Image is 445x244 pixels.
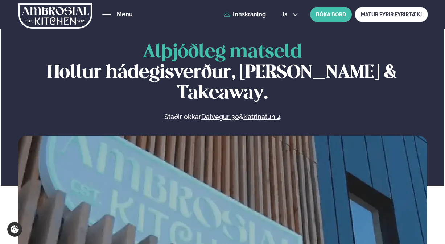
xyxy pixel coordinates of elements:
[310,7,352,22] button: BÓKA BORÐ
[277,12,304,17] button: is
[102,10,111,19] button: hamburger
[7,222,22,237] a: Cookie settings
[85,113,359,121] p: Staðir okkar &
[201,113,239,121] a: Dalvegur 30
[224,11,266,18] a: Innskráning
[355,7,428,22] a: MATUR FYRIR FYRIRTÆKI
[143,43,302,61] span: Alþjóðleg matseld
[243,113,281,121] a: Katrinatun 4
[283,12,289,17] span: is
[18,42,427,104] h1: Hollur hádegisverður, [PERSON_NAME] & Takeaway.
[18,1,92,31] img: logo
